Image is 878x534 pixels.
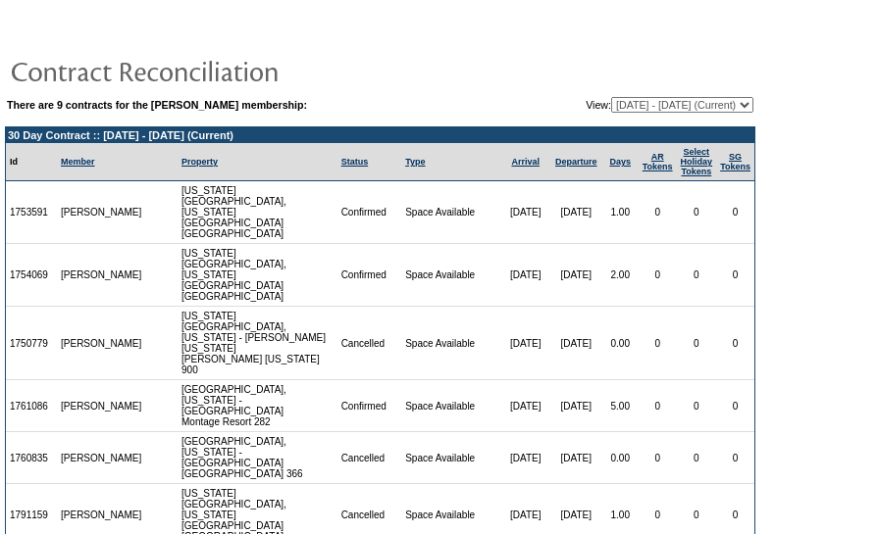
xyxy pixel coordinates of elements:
[178,244,337,307] td: [US_STATE][GEOGRAPHIC_DATA], [US_STATE][GEOGRAPHIC_DATA] [GEOGRAPHIC_DATA]
[57,380,146,432] td: [PERSON_NAME]
[500,380,549,432] td: [DATE]
[6,432,57,484] td: 1760835
[6,127,754,143] td: 30 Day Contract :: [DATE] - [DATE] (Current)
[401,181,500,244] td: Space Available
[511,157,540,167] a: Arrival
[401,307,500,380] td: Space Available
[550,244,602,307] td: [DATE]
[500,244,549,307] td: [DATE]
[602,380,639,432] td: 5.00
[178,307,337,380] td: [US_STATE][GEOGRAPHIC_DATA], [US_STATE] - [PERSON_NAME] [US_STATE] [PERSON_NAME] [US_STATE] 900
[337,181,402,244] td: Confirmed
[337,244,402,307] td: Confirmed
[677,432,717,484] td: 0
[57,432,146,484] td: [PERSON_NAME]
[337,307,402,380] td: Cancelled
[6,307,57,380] td: 1750779
[337,380,402,432] td: Confirmed
[602,307,639,380] td: 0.00
[716,432,754,484] td: 0
[716,181,754,244] td: 0
[677,307,717,380] td: 0
[178,432,337,484] td: [GEOGRAPHIC_DATA], [US_STATE] - [GEOGRAPHIC_DATA] [GEOGRAPHIC_DATA] 366
[500,432,549,484] td: [DATE]
[6,380,57,432] td: 1761086
[639,244,677,307] td: 0
[639,380,677,432] td: 0
[178,181,337,244] td: [US_STATE][GEOGRAPHIC_DATA], [US_STATE][GEOGRAPHIC_DATA] [GEOGRAPHIC_DATA]
[405,157,425,167] a: Type
[716,307,754,380] td: 0
[639,432,677,484] td: 0
[643,152,673,171] a: ARTokens
[6,181,57,244] td: 1753591
[178,380,337,432] td: [GEOGRAPHIC_DATA], [US_STATE] - [GEOGRAPHIC_DATA] Montage Resort 282
[550,181,602,244] td: [DATE]
[341,157,369,167] a: Status
[401,380,500,432] td: Space Available
[7,99,307,111] b: There are 9 contracts for the [PERSON_NAME] membership:
[6,143,57,181] td: Id
[602,181,639,244] td: 1.00
[677,380,717,432] td: 0
[487,97,753,113] td: View:
[716,380,754,432] td: 0
[602,432,639,484] td: 0.00
[602,244,639,307] td: 2.00
[555,157,597,167] a: Departure
[57,244,146,307] td: [PERSON_NAME]
[500,307,549,380] td: [DATE]
[550,380,602,432] td: [DATE]
[550,307,602,380] td: [DATE]
[720,152,750,171] a: SGTokens
[401,244,500,307] td: Space Available
[500,181,549,244] td: [DATE]
[401,432,500,484] td: Space Available
[639,181,677,244] td: 0
[181,157,218,167] a: Property
[61,157,95,167] a: Member
[681,147,713,176] a: Select HolidayTokens
[639,307,677,380] td: 0
[609,157,631,167] a: Days
[550,432,602,484] td: [DATE]
[6,244,57,307] td: 1754069
[57,181,146,244] td: [PERSON_NAME]
[10,51,402,90] img: pgTtlContractReconciliation.gif
[677,181,717,244] td: 0
[677,244,717,307] td: 0
[716,244,754,307] td: 0
[337,432,402,484] td: Cancelled
[57,307,146,380] td: [PERSON_NAME]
